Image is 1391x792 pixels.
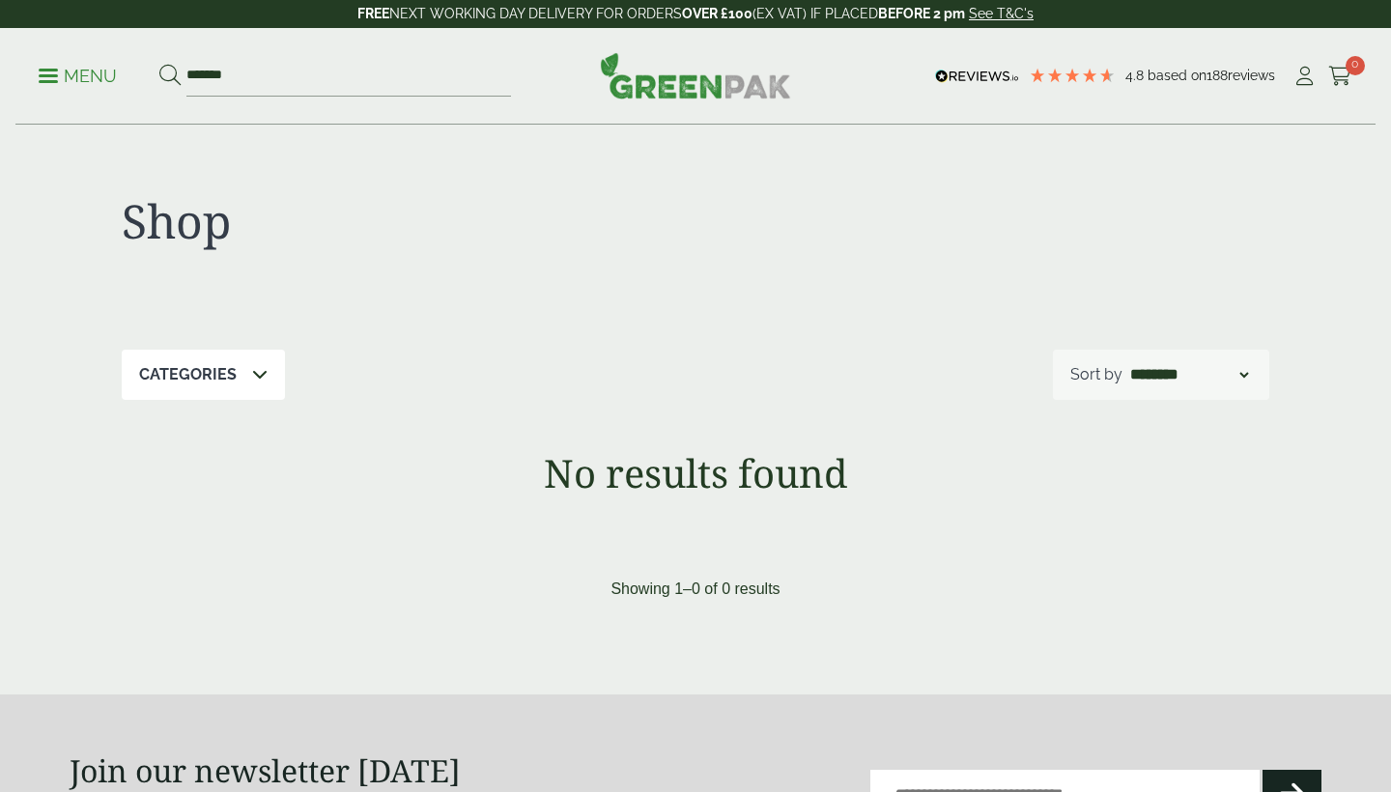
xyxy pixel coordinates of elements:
[122,193,695,249] h1: Shop
[70,450,1321,496] h1: No results found
[878,6,965,21] strong: BEFORE 2 pm
[1148,68,1206,83] span: Based on
[39,65,117,88] p: Menu
[610,578,780,601] p: Showing 1–0 of 0 results
[935,70,1019,83] img: REVIEWS.io
[1328,67,1352,86] i: Cart
[1292,67,1317,86] i: My Account
[682,6,752,21] strong: OVER £100
[70,750,461,791] strong: Join our newsletter [DATE]
[969,6,1034,21] a: See T&C's
[600,52,791,99] img: GreenPak Supplies
[1328,62,1352,91] a: 0
[1070,363,1122,386] p: Sort by
[1125,68,1148,83] span: 4.8
[357,6,389,21] strong: FREE
[1228,68,1275,83] span: reviews
[1346,56,1365,75] span: 0
[1126,363,1252,386] select: Shop order
[1029,67,1116,84] div: 4.79 Stars
[1206,68,1228,83] span: 188
[139,363,237,386] p: Categories
[39,65,117,84] a: Menu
